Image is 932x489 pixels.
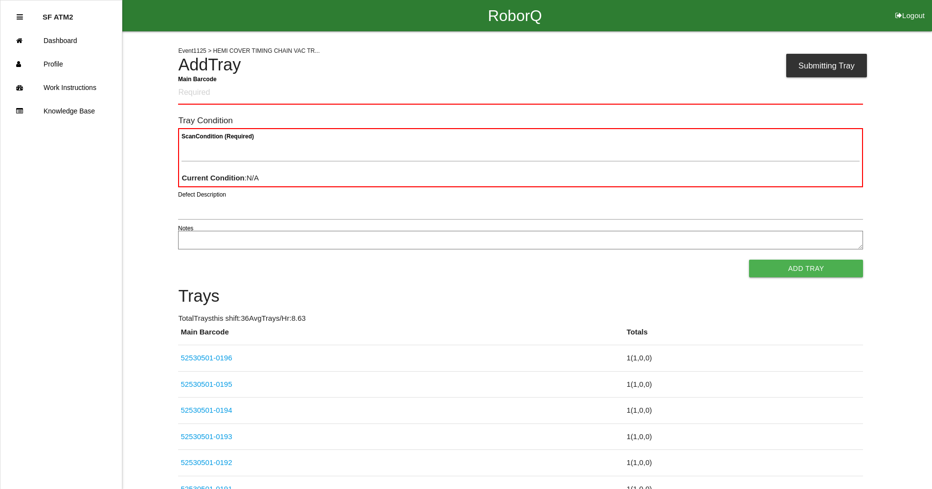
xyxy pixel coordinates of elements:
button: Add Tray [749,260,863,277]
span: : N/A [182,174,259,182]
p: Total Trays this shift: 36 Avg Trays /Hr: 8.63 [178,313,863,324]
p: SF ATM2 [43,5,73,21]
a: Profile [0,52,122,76]
a: Work Instructions [0,76,122,99]
span: Event 1125 > HEMI COVER TIMING CHAIN VAC TR... [178,47,319,54]
a: 52530501-0194 [181,406,232,414]
th: Totals [624,327,864,345]
a: 52530501-0195 [181,380,232,388]
td: 1 ( 1 , 0 , 0 ) [624,398,864,424]
a: 52530501-0196 [181,354,232,362]
a: 52530501-0193 [181,432,232,441]
td: 1 ( 1 , 0 , 0 ) [624,423,864,450]
b: Current Condition [182,174,244,182]
b: Scan Condition (Required) [182,133,254,140]
b: Main Barcode [178,75,217,82]
a: 52530501-0192 [181,458,232,467]
label: Notes [178,224,193,233]
div: Submitting Tray [786,54,867,77]
div: Close [17,5,23,29]
h4: Trays [178,287,863,306]
a: Dashboard [0,29,122,52]
input: Required [178,82,863,105]
td: 1 ( 1 , 0 , 0 ) [624,345,864,372]
td: 1 ( 1 , 0 , 0 ) [624,450,864,476]
td: 1 ( 1 , 0 , 0 ) [624,371,864,398]
th: Main Barcode [178,327,624,345]
a: Knowledge Base [0,99,122,123]
h4: Add Tray [178,56,863,74]
label: Defect Description [178,190,226,199]
h6: Tray Condition [178,116,863,125]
